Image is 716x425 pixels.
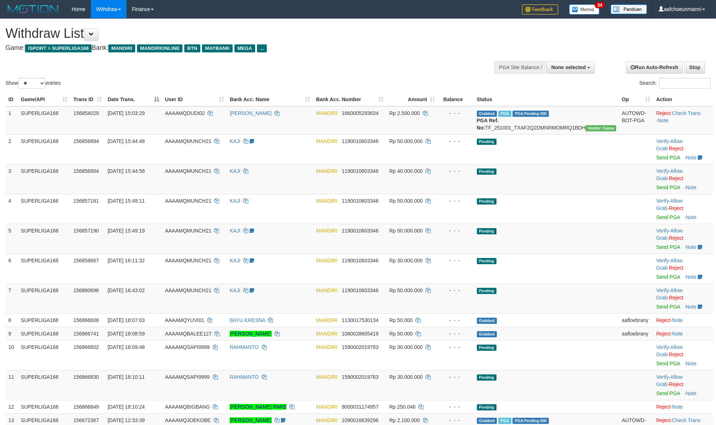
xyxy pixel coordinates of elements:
[656,110,671,116] a: Reject
[653,313,713,327] td: ·
[316,404,337,410] span: MANDIRI
[474,106,619,135] td: TF_251001_TXAF2Q2DMNRMOMRQ1BDH
[342,198,378,204] span: Copy 1190010603346 to clipboard
[5,400,18,413] td: 12
[5,327,18,340] td: 9
[477,228,496,234] span: Pending
[165,198,212,204] span: AAAAMQMUNCH21
[5,134,18,164] td: 2
[656,244,680,250] a: Send PGA
[165,417,211,423] span: AAAAMQJOEKOBE
[441,403,471,410] div: - - -
[441,287,471,294] div: - - -
[5,93,18,106] th: ID
[656,361,680,366] a: Send PGA
[595,2,604,8] span: 34
[108,417,145,423] span: [DATE] 12:33:39
[230,344,259,350] a: RAHMANTO
[389,417,420,423] span: Rp 2.100.000
[656,390,680,396] a: Send PGA
[73,258,99,263] span: 156858667
[257,44,267,52] span: ...
[316,331,337,337] span: MANDIRI
[672,417,701,423] a: Check Trans
[656,138,682,151] a: Allow Grab
[653,134,713,164] td: · ·
[477,258,496,264] span: Pending
[619,93,653,106] th: Op: activate to sort column ascending
[105,93,162,106] th: Date Trans.: activate to sort column descending
[685,244,696,250] a: Note
[342,138,378,144] span: Copy 1190010603346 to clipboard
[656,258,682,271] span: ·
[653,224,713,254] td: · ·
[672,317,683,323] a: Note
[184,44,200,52] span: BTN
[653,254,713,283] td: · ·
[656,155,680,160] a: Send PGA
[342,317,378,323] span: Copy 1130017530134 to clipboard
[5,106,18,135] td: 1
[656,198,682,211] span: ·
[477,404,496,410] span: Pending
[684,61,705,74] a: Stop
[342,374,378,380] span: Copy 1590002019783 to clipboard
[653,194,713,224] td: · ·
[441,138,471,145] div: - - -
[73,317,99,323] span: 156866608
[342,287,378,293] span: Copy 1190010603346 to clipboard
[389,404,415,410] span: Rp 250.046
[230,287,241,293] a: KAJI
[5,78,61,89] label: Show entries
[230,228,241,234] a: KAJI
[619,313,653,327] td: aafloebrany
[342,258,378,263] span: Copy 1190010603346 to clipboard
[656,228,669,234] a: Verify
[202,44,233,52] span: MAYBANK
[316,198,337,204] span: MANDIRI
[474,93,619,106] th: Status
[656,168,682,181] a: Allow Grab
[441,110,471,117] div: - - -
[512,111,549,117] span: PGA Pending
[441,197,471,204] div: - - -
[230,168,241,174] a: KAJI
[389,331,413,337] span: Rp 50.000
[653,340,713,370] td: · ·
[477,111,497,117] span: Grabbed
[656,417,671,423] a: Reject
[389,168,423,174] span: Rp 40.000.000
[5,283,18,313] td: 7
[656,344,682,357] span: ·
[73,228,99,234] span: 156857190
[659,78,711,89] input: Search:
[656,344,682,357] a: Allow Grab
[108,168,145,174] span: [DATE] 15:44:58
[389,138,423,144] span: Rp 50.000.000
[389,258,423,263] span: Rp 30.000.000
[316,138,337,144] span: MANDIRI
[5,26,470,41] h1: Withdraw List
[477,198,496,204] span: Pending
[73,331,99,337] span: 156866741
[108,331,145,337] span: [DATE] 18:08:59
[316,110,337,116] span: MANDIRI
[108,287,145,293] span: [DATE] 16:43:02
[669,175,683,181] a: Reject
[656,274,680,280] a: Send PGA
[73,138,99,144] span: 156856894
[626,61,683,74] a: Run Auto-Refresh
[477,168,496,175] span: Pending
[316,374,337,380] span: MANDIRI
[342,404,378,410] span: Copy 9000031174957 to clipboard
[18,254,71,283] td: SUPERLIGA168
[73,168,99,174] span: 156856904
[669,351,683,357] a: Reject
[230,138,241,144] a: KAJI
[685,184,696,190] a: Note
[73,374,99,380] span: 156866830
[108,228,145,234] span: [DATE] 15:49:19
[5,194,18,224] td: 4
[234,44,255,52] span: MEGA
[656,287,682,301] span: ·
